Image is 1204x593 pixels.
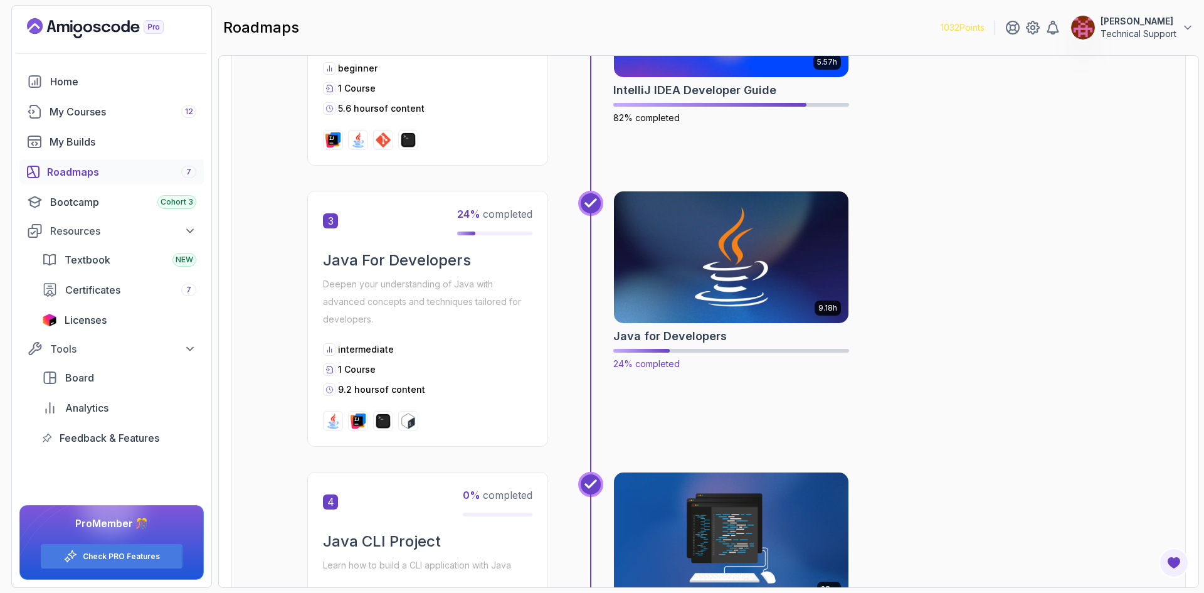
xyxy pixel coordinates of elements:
[34,307,204,333] a: licenses
[323,494,338,510] span: 4
[463,489,532,501] span: completed
[613,82,776,99] h2: IntelliJ IDEA Developer Guide
[65,400,108,415] span: Analytics
[19,190,204,215] a: bootcamp
[613,191,849,370] a: Java for Developers card9.18hJava for Developers24% completed
[608,188,855,326] img: Java for Developers card
[19,338,204,360] button: Tools
[325,414,341,429] img: java logo
[1070,15,1194,40] button: user profile image[PERSON_NAME]Technical Support
[47,164,196,179] div: Roadmaps
[223,18,299,38] h2: roadmaps
[338,62,378,75] p: beginner
[19,220,204,242] button: Resources
[401,132,416,147] img: terminal logo
[186,167,191,177] span: 7
[50,341,196,356] div: Tools
[34,247,204,272] a: textbook
[186,285,191,295] span: 7
[60,430,159,446] span: Feedback & Features
[457,208,532,220] span: completed
[323,532,532,552] h2: Java CLI Project
[351,132,366,147] img: java logo
[338,364,376,375] span: 1 Course
[34,365,204,390] a: board
[613,328,727,345] h2: Java for Developers
[50,74,196,89] div: Home
[50,134,196,149] div: My Builds
[323,250,532,270] h2: Java For Developers
[34,395,204,420] a: analytics
[817,57,837,67] p: 5.57h
[176,255,193,265] span: NEW
[34,425,204,451] a: feedback
[19,99,204,124] a: courses
[613,358,680,369] span: 24% completed
[34,277,204,302] a: certificates
[50,104,196,119] div: My Courses
[613,112,680,123] span: 82% completed
[50,223,196,238] div: Resources
[83,552,160,562] a: Check PRO Features
[325,132,341,147] img: intellij logo
[1159,548,1189,578] button: Open Feedback Button
[323,557,532,574] p: Learn how to build a CLI application with Java
[40,543,183,569] button: Check PRO Features
[818,303,837,313] p: 9.18h
[65,370,94,385] span: Board
[65,313,107,328] span: Licenses
[338,343,394,356] p: intermediate
[338,83,376,93] span: 1 Course
[19,159,204,184] a: roadmaps
[351,414,366,429] img: intellij logo
[323,213,338,228] span: 3
[457,208,480,220] span: 24 %
[941,21,985,34] p: 1032 Points
[161,197,193,207] span: Cohort 3
[1101,15,1176,28] p: [PERSON_NAME]
[185,107,193,117] span: 12
[1101,28,1176,40] p: Technical Support
[401,414,416,429] img: bash logo
[1071,16,1095,40] img: user profile image
[376,132,391,147] img: git logo
[338,102,425,115] p: 5.6 hours of content
[19,129,204,154] a: builds
[50,195,196,210] div: Bootcamp
[65,282,120,297] span: Certificates
[463,489,480,501] span: 0 %
[323,275,532,328] p: Deepen your understanding of Java with advanced concepts and techniques tailored for developers.
[338,383,425,396] p: 9.2 hours of content
[65,252,110,267] span: Textbook
[376,414,391,429] img: terminal logo
[27,18,193,38] a: Landing page
[42,314,57,326] img: jetbrains icon
[19,69,204,94] a: home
